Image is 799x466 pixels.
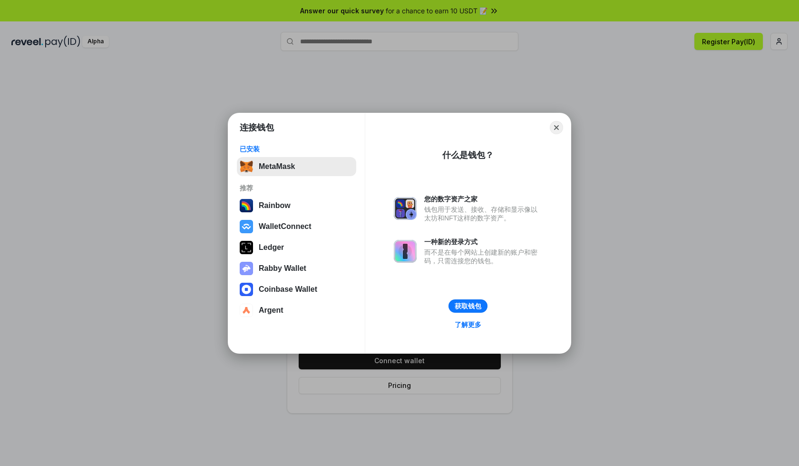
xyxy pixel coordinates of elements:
[455,320,481,329] div: 了解更多
[259,306,283,315] div: Argent
[424,238,542,246] div: 一种新的登录方式
[237,196,356,215] button: Rainbow
[237,301,356,320] button: Argent
[237,217,356,236] button: WalletConnect
[240,241,253,254] img: svg+xml,%3Csvg%20xmlns%3D%22http%3A%2F%2Fwww.w3.org%2F2000%2Fsvg%22%20width%3D%2228%22%20height%3...
[237,280,356,299] button: Coinbase Wallet
[240,122,274,133] h1: 连接钱包
[424,205,542,222] div: 钱包用于发送、接收、存储和显示像以太坊和NFT这样的数字资产。
[449,318,487,331] a: 了解更多
[259,201,291,210] div: Rainbow
[550,121,563,134] button: Close
[237,157,356,176] button: MetaMask
[240,220,253,233] img: svg+xml,%3Csvg%20width%3D%2228%22%20height%3D%2228%22%20viewBox%3D%220%200%2028%2028%22%20fill%3D...
[240,262,253,275] img: svg+xml,%3Csvg%20xmlns%3D%22http%3A%2F%2Fwww.w3.org%2F2000%2Fsvg%22%20fill%3D%22none%22%20viewBox...
[442,149,494,161] div: 什么是钱包？
[240,283,253,296] img: svg+xml,%3Csvg%20width%3D%2228%22%20height%3D%2228%22%20viewBox%3D%220%200%2028%2028%22%20fill%3D...
[259,264,306,273] div: Rabby Wallet
[259,243,284,252] div: Ledger
[424,248,542,265] div: 而不是在每个网站上创建新的账户和密码，只需连接您的钱包。
[394,197,417,220] img: svg+xml,%3Csvg%20xmlns%3D%22http%3A%2F%2Fwww.w3.org%2F2000%2Fsvg%22%20fill%3D%22none%22%20viewBox...
[448,299,487,313] button: 获取钱包
[259,222,312,231] div: WalletConnect
[240,184,353,192] div: 推荐
[455,302,481,310] div: 获取钱包
[394,240,417,263] img: svg+xml,%3Csvg%20xmlns%3D%22http%3A%2F%2Fwww.w3.org%2F2000%2Fsvg%22%20fill%3D%22none%22%20viewBox...
[240,304,253,317] img: svg+xml,%3Csvg%20width%3D%2228%22%20height%3D%2228%22%20viewBox%3D%220%200%2028%2028%22%20fill%3D...
[237,238,356,257] button: Ledger
[240,145,353,153] div: 已安装
[424,195,542,203] div: 您的数字资产之家
[259,162,295,171] div: MetaMask
[240,199,253,212] img: svg+xml,%3Csvg%20width%3D%22120%22%20height%3D%22120%22%20viewBox%3D%220%200%20120%20120%22%20fil...
[237,259,356,278] button: Rabby Wallet
[240,160,253,173] img: svg+xml,%3Csvg%20fill%3D%22none%22%20height%3D%2233%22%20viewBox%3D%220%200%2035%2033%22%20width%...
[259,285,317,294] div: Coinbase Wallet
